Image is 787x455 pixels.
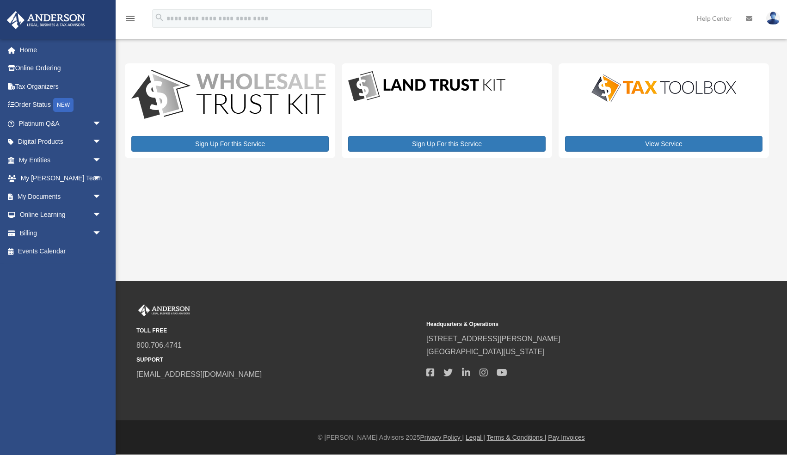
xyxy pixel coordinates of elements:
a: Online Ordering [6,59,116,78]
a: Sign Up For this Service [348,136,546,152]
a: [GEOGRAPHIC_DATA][US_STATE] [426,348,545,356]
small: SUPPORT [136,355,420,365]
img: Anderson Advisors Platinum Portal [136,304,192,316]
a: My Entitiesarrow_drop_down [6,151,116,169]
a: Privacy Policy | [420,434,464,441]
a: Digital Productsarrow_drop_down [6,133,111,151]
a: [EMAIL_ADDRESS][DOMAIN_NAME] [136,370,262,378]
span: arrow_drop_down [92,187,111,206]
i: menu [125,13,136,24]
img: WS-Trust-Kit-lgo-1.jpg [131,70,326,121]
a: Events Calendar [6,242,116,261]
div: © [PERSON_NAME] Advisors 2025 [116,432,787,443]
a: Home [6,41,116,59]
span: arrow_drop_down [92,114,111,133]
a: My [PERSON_NAME] Teamarrow_drop_down [6,169,116,188]
div: NEW [53,98,74,112]
span: arrow_drop_down [92,224,111,243]
span: arrow_drop_down [92,169,111,188]
a: My Documentsarrow_drop_down [6,187,116,206]
img: User Pic [766,12,780,25]
a: Platinum Q&Aarrow_drop_down [6,114,116,133]
a: menu [125,16,136,24]
a: Pay Invoices [548,434,584,441]
small: TOLL FREE [136,326,420,336]
img: LandTrust_lgo-1.jpg [348,70,505,104]
a: View Service [565,136,762,152]
a: Online Learningarrow_drop_down [6,206,116,224]
a: Order StatusNEW [6,96,116,115]
a: Billingarrow_drop_down [6,224,116,242]
a: Tax Organizers [6,77,116,96]
a: [STREET_ADDRESS][PERSON_NAME] [426,335,560,343]
i: search [154,12,165,23]
img: Anderson Advisors Platinum Portal [4,11,88,29]
a: 800.706.4741 [136,341,182,349]
a: Sign Up For this Service [131,136,329,152]
a: Legal | [466,434,485,441]
span: arrow_drop_down [92,206,111,225]
span: arrow_drop_down [92,133,111,152]
a: Terms & Conditions | [487,434,547,441]
span: arrow_drop_down [92,151,111,170]
small: Headquarters & Operations [426,320,710,329]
